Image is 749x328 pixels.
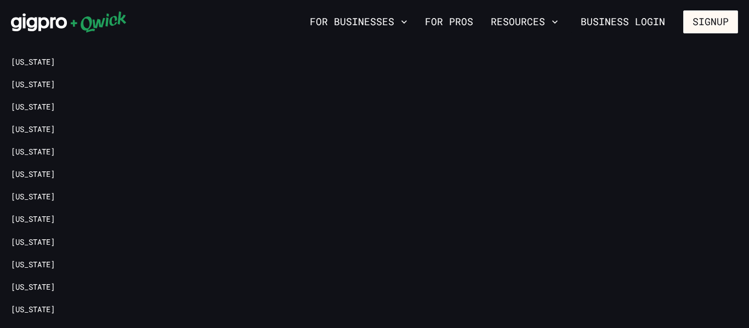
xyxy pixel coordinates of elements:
[683,10,738,33] button: Signup
[11,304,55,315] a: [US_STATE]
[305,13,412,31] button: For Businesses
[11,237,55,248] a: [US_STATE]
[11,260,55,270] a: [US_STATE]
[11,214,55,225] a: [US_STATE]
[421,13,478,31] a: For Pros
[571,10,674,33] a: Business Login
[486,13,563,31] button: Resources
[11,79,55,90] a: [US_STATE]
[11,192,55,202] a: [US_STATE]
[11,57,55,67] a: [US_STATE]
[11,124,55,135] a: [US_STATE]
[11,147,55,157] a: [US_STATE]
[11,102,55,112] a: [US_STATE]
[11,169,55,180] a: [US_STATE]
[11,282,55,292] a: [US_STATE]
